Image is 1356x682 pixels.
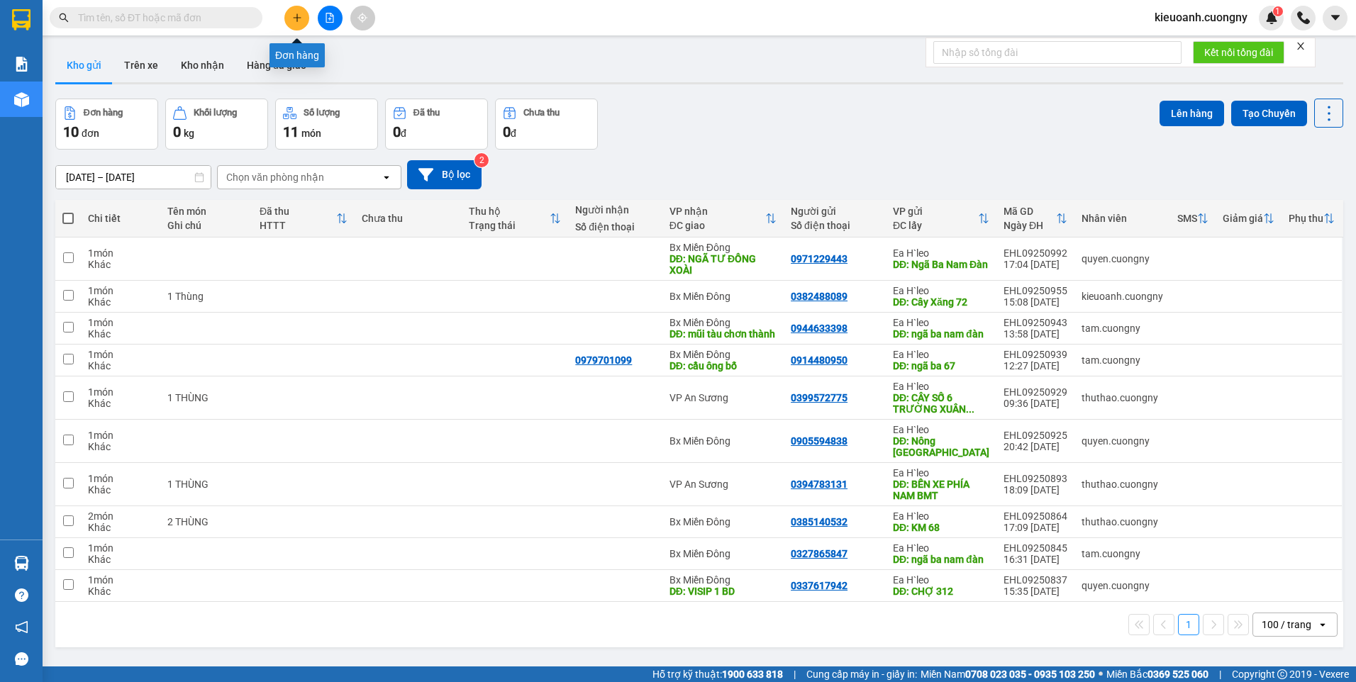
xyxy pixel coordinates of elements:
div: Đơn hàng [84,108,123,118]
svg: open [381,172,392,183]
div: Chi tiết [88,213,153,224]
span: Cung cấp máy in - giấy in: [806,666,917,682]
th: Toggle SortBy [996,200,1074,237]
div: 09:36 [DATE] [1004,398,1067,409]
img: icon-new-feature [1265,11,1278,24]
div: Đã thu [260,206,336,217]
span: ⚪️ [1099,671,1103,677]
div: 16:31 [DATE] [1004,554,1067,565]
div: DĐ: NGÃ TƯ ĐỒNG XOÀI [669,253,777,276]
div: Phụ thu [1289,213,1323,224]
th: Toggle SortBy [662,200,784,237]
div: 1 món [88,430,153,441]
div: 100 / trang [1262,617,1311,632]
input: Nhập số tổng đài [933,41,1182,64]
div: Đơn hàng [269,43,325,67]
div: DĐ: Cây Xăng 72 [893,296,989,308]
span: search [59,13,69,23]
div: Khối lượng [194,108,237,118]
div: EHL09250929 [1004,386,1067,398]
div: Ea H`leo [893,542,989,554]
span: Miền Nam [921,666,1095,682]
div: Chọn văn phòng nhận [226,170,324,184]
div: 1 món [88,574,153,586]
span: 11 [283,123,299,140]
span: close [1296,41,1306,51]
div: Chưa thu [523,108,560,118]
button: Đơn hàng10đơn [55,99,158,150]
div: 1 món [88,247,153,259]
div: Ghi chú [167,220,245,231]
div: DĐ: CHỢ 312 [893,586,989,597]
div: Bx Miền Đông [669,242,777,253]
div: 17:04 [DATE] [1004,259,1067,270]
div: Ea H`leo [893,510,989,522]
button: Khối lượng0kg [165,99,268,150]
div: EHL09250992 [1004,247,1067,259]
div: DĐ: Ngã Ba Nam Đàn [893,259,989,270]
span: 0 [173,123,181,140]
div: Bx Miền Đông [669,435,777,447]
th: Toggle SortBy [252,200,355,237]
div: 1 THÙNG [167,392,245,403]
div: 1 món [88,473,153,484]
div: thuthao.cuongny [1082,479,1163,490]
div: Nhân viên [1082,213,1163,224]
strong: 0708 023 035 - 0935 103 250 [965,669,1095,680]
div: 0394783131 [791,479,847,490]
sup: 1 [1273,6,1283,16]
div: EHL09250943 [1004,317,1067,328]
div: Số điện thoại [791,220,879,231]
div: 15:08 [DATE] [1004,296,1067,308]
img: warehouse-icon [14,92,29,107]
div: Bx Miền Đông [669,516,777,527]
div: Ea H`leo [893,381,989,392]
div: EHL09250893 [1004,473,1067,484]
span: đơn [82,128,99,139]
button: aim [350,6,375,30]
span: plus [292,13,302,23]
button: file-add [318,6,343,30]
div: ĐC lấy [893,220,978,231]
div: VP gửi [893,206,978,217]
div: Khác [88,259,153,270]
div: DĐ: VISIP 1 BD [669,586,777,597]
span: 10 [63,123,79,140]
div: Trạng thái [469,220,550,231]
button: Đã thu0đ [385,99,488,150]
div: Khác [88,360,153,371]
div: Khác [88,522,153,533]
div: 1 món [88,542,153,554]
img: phone-icon [1297,11,1310,24]
div: quyen.cuongny [1082,580,1163,591]
button: Kho nhận [169,48,235,82]
div: Ea H`leo [893,424,989,435]
div: DĐ: mũi tàu chơn thành [669,328,777,340]
input: Select a date range. [56,166,211,189]
th: Toggle SortBy [886,200,996,237]
div: Khác [88,554,153,565]
div: Người nhận [575,204,655,216]
div: Bx Miền Đông [669,574,777,586]
button: plus [284,6,309,30]
div: 0944633398 [791,323,847,334]
div: Khác [88,296,153,308]
div: Khác [88,398,153,409]
div: Số điện thoại [575,221,655,233]
button: Số lượng11món [275,99,378,150]
div: 20:42 [DATE] [1004,441,1067,452]
div: Ea H`leo [893,247,989,259]
button: Bộ lọc [407,160,482,189]
div: DĐ: Nông Trường Phú Xuân [893,435,989,458]
div: 12:27 [DATE] [1004,360,1067,371]
div: 1 Thùng [167,291,245,302]
div: 0327865847 [791,548,847,559]
button: 1 [1178,614,1199,635]
div: 2 THÙNG [167,516,245,527]
div: EHL09250845 [1004,542,1067,554]
div: 0399572775 [791,392,847,403]
div: Ea H`leo [893,349,989,360]
strong: 1900 633 818 [722,669,783,680]
button: Lên hàng [1160,101,1224,126]
button: caret-down [1323,6,1347,30]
